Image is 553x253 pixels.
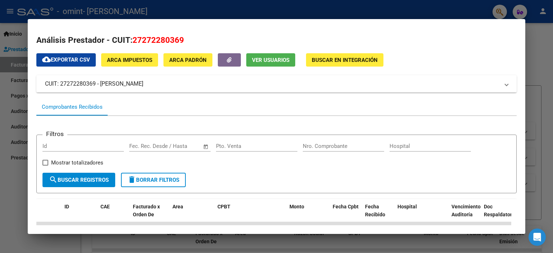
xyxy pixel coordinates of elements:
mat-icon: delete [127,175,136,184]
datatable-header-cell: CPBT [215,199,287,231]
span: Area [172,204,183,209]
datatable-header-cell: Facturado x Orden De [130,199,170,231]
span: ID [64,204,69,209]
span: CAE [100,204,110,209]
span: Borrar Filtros [127,177,179,183]
mat-icon: search [49,175,58,184]
button: Exportar CSV [36,53,96,67]
span: Facturado x Orden De [133,204,160,218]
h3: Filtros [42,129,67,139]
button: Ver Usuarios [246,53,295,67]
button: Buscar Registros [42,173,115,187]
datatable-header-cell: ID [62,199,98,231]
button: Open calendar [202,143,210,151]
span: Buscar Registros [49,177,109,183]
input: Fecha fin [165,143,200,149]
span: Hospital [397,204,417,209]
span: Buscar en Integración [312,57,378,63]
mat-icon: cloud_download [42,55,51,64]
datatable-header-cell: Fecha Recibido [362,199,395,231]
span: Fecha Recibido [365,204,385,218]
span: Doc Respaldatoria [484,204,516,218]
button: Borrar Filtros [121,173,186,187]
span: ARCA Impuestos [107,57,152,63]
div: Comprobantes Recibidos [42,103,103,111]
button: ARCA Padrón [163,53,212,67]
span: Monto [289,204,304,209]
datatable-header-cell: Hospital [395,199,449,231]
span: Fecha Cpbt [333,204,359,209]
button: Buscar en Integración [306,53,383,67]
span: 27272280369 [132,35,184,45]
datatable-header-cell: Area [170,199,215,231]
span: Mostrar totalizadores [51,158,103,167]
datatable-header-cell: CAE [98,199,130,231]
datatable-header-cell: Vencimiento Auditoría [449,199,481,231]
button: ARCA Impuestos [101,53,158,67]
mat-expansion-panel-header: CUIT: 27272280369 - [PERSON_NAME] [36,75,517,92]
span: Ver Usuarios [252,57,289,63]
span: CPBT [217,204,230,209]
mat-panel-title: CUIT: 27272280369 - [PERSON_NAME] [45,80,499,88]
input: Fecha inicio [129,143,158,149]
div: Open Intercom Messenger [529,229,546,246]
datatable-header-cell: Monto [287,199,330,231]
span: Exportar CSV [42,57,90,63]
span: Vencimiento Auditoría [451,204,481,218]
datatable-header-cell: Fecha Cpbt [330,199,362,231]
datatable-header-cell: Doc Respaldatoria [481,199,524,231]
h2: Análisis Prestador - CUIT: [36,34,517,46]
span: ARCA Padrón [169,57,207,63]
